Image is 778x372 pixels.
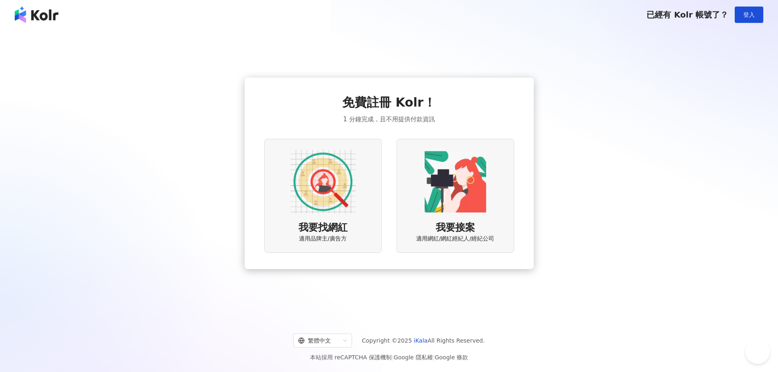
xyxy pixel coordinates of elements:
span: | [392,354,394,361]
span: 我要接案 [436,221,475,235]
div: 繁體中文 [298,334,340,347]
a: Google 條款 [435,354,468,361]
span: 我要找網紅 [299,221,348,235]
a: iKala [414,337,428,344]
span: 免費註冊 Kolr！ [342,94,436,111]
img: logo [15,7,58,23]
span: 登入 [743,11,755,18]
img: AD identity option [290,149,356,214]
span: Copyright © 2025 All Rights Reserved. [362,336,485,345]
span: 1 分鐘完成，且不用提供付款資訊 [343,114,435,124]
span: 適用品牌主/廣告方 [299,235,347,243]
button: 登入 [735,7,763,23]
span: 本站採用 reCAPTCHA 保護機制 [310,352,468,362]
span: 適用網紅/網紅經紀人/經紀公司 [416,235,494,243]
span: 已經有 Kolr 帳號了？ [646,10,728,20]
a: Google 隱私權 [394,354,433,361]
iframe: Help Scout Beacon - Open [745,339,770,364]
img: KOL identity option [423,149,488,214]
span: | [433,354,435,361]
